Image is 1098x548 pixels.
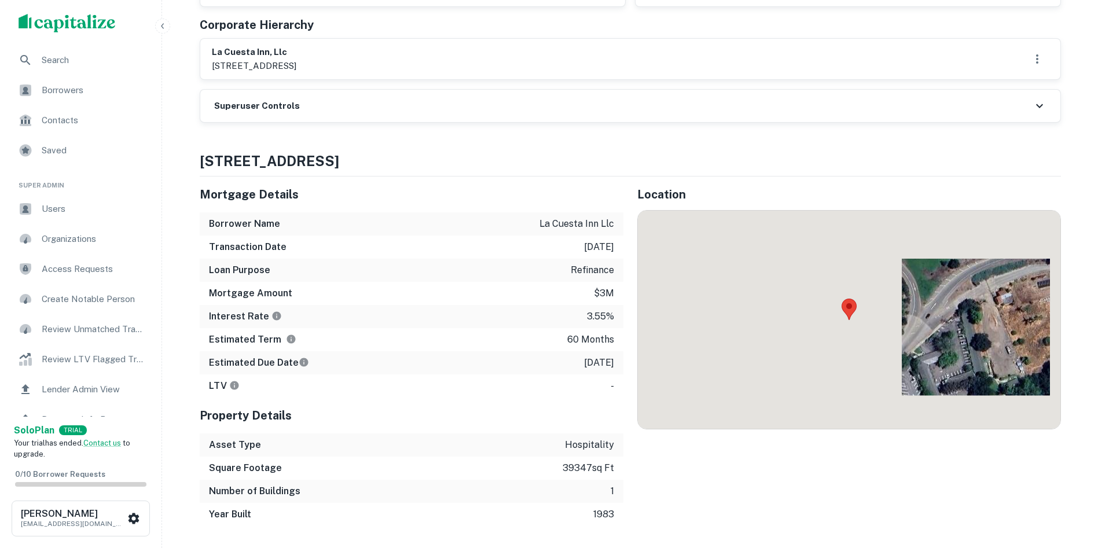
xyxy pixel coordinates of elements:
strong: Solo Plan [14,425,54,436]
a: Users [9,195,152,223]
svg: The interest rates displayed on the website are for informational purposes only and may be report... [271,311,282,321]
span: Users [42,202,145,216]
a: SoloPlan [14,424,54,437]
p: refinance [571,263,614,277]
a: Search [9,46,152,74]
span: Your trial has ended. to upgrade. [14,439,130,459]
h6: Superuser Controls [214,100,300,113]
p: $3m [594,286,614,300]
button: [PERSON_NAME][EMAIL_ADDRESS][DOMAIN_NAME] [12,501,150,536]
li: Super Admin [9,167,152,195]
h6: [PERSON_NAME] [21,509,125,518]
p: - [611,379,614,393]
span: Borrower Info Requests [42,413,145,426]
span: Search [42,53,145,67]
h6: Estimated Term [209,333,296,347]
a: Review Unmatched Transactions [9,315,152,343]
a: Lender Admin View [9,376,152,403]
svg: Estimate is based on a standard schedule for this type of loan. [299,357,309,367]
p: [DATE] [584,356,614,370]
h6: Borrower Name [209,217,280,231]
p: hospitality [565,438,614,452]
span: Review Unmatched Transactions [42,322,145,336]
p: 1983 [593,507,614,521]
h6: Asset Type [209,438,261,452]
p: 39347 sq ft [563,461,614,475]
p: 60 months [567,333,614,347]
h4: [STREET_ADDRESS] [200,150,1061,171]
a: Contacts [9,106,152,134]
iframe: Chat Widget [1040,455,1098,511]
h6: Loan Purpose [209,263,270,277]
span: Lender Admin View [42,383,145,396]
img: capitalize-logo.png [19,14,116,32]
h5: Property Details [200,407,623,424]
a: Contact us [83,439,121,447]
a: Access Requests [9,255,152,283]
p: 1 [611,484,614,498]
h6: Transaction Date [209,240,287,254]
span: Borrowers [42,83,145,97]
svg: Term is based on a standard schedule for this type of loan. [286,334,296,344]
h5: Corporate Hierarchy [200,16,314,34]
span: Access Requests [42,262,145,276]
h6: LTV [209,379,240,393]
a: Review LTV Flagged Transactions [9,345,152,373]
p: la cuesta inn llc [539,217,614,231]
span: Review LTV Flagged Transactions [42,352,145,366]
span: Organizations [42,232,145,246]
h6: Year Built [209,507,251,521]
a: Saved [9,137,152,164]
p: [EMAIL_ADDRESS][DOMAIN_NAME] [21,518,125,529]
h6: Square Footage [209,461,282,475]
h6: la cuesta inn, llc [212,46,296,59]
span: 0 / 10 Borrower Requests [15,470,105,479]
p: 3.55% [587,310,614,323]
svg: LTVs displayed on the website are for informational purposes only and may be reported incorrectly... [229,380,240,391]
p: [STREET_ADDRESS] [212,59,296,73]
span: Saved [42,144,145,157]
span: Contacts [42,113,145,127]
h5: Location [637,186,1061,203]
h6: Number of Buildings [209,484,300,498]
a: Borrower Info Requests [9,406,152,433]
a: Create Notable Person [9,285,152,313]
a: Borrowers [9,76,152,104]
span: Create Notable Person [42,292,145,306]
a: Organizations [9,225,152,253]
p: [DATE] [584,240,614,254]
div: TRIAL [59,425,87,435]
h5: Mortgage Details [200,186,623,203]
h6: Mortgage Amount [209,286,292,300]
h6: Interest Rate [209,310,282,323]
h6: Estimated Due Date [209,356,309,370]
